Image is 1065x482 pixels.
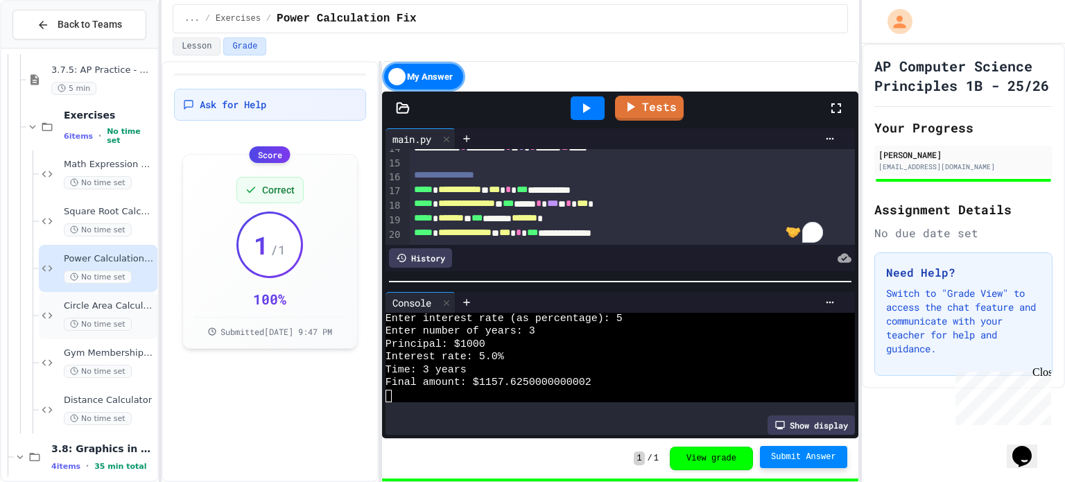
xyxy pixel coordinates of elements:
[64,176,132,189] span: No time set
[386,292,456,313] div: Console
[51,64,155,76] span: 3.7.5: AP Practice - Arithmetic Operators
[64,109,155,121] span: Exercises
[386,313,623,325] span: Enter interest rate (as percentage): 5
[386,171,403,185] div: 16
[262,183,295,197] span: Correct
[64,412,132,425] span: No time set
[51,82,96,95] span: 5 min
[51,442,155,455] span: 3.8: Graphics in Python
[94,462,146,471] span: 35 min total
[223,37,266,55] button: Grade
[878,148,1048,161] div: [PERSON_NAME]
[200,98,266,112] span: Ask for Help
[878,162,1048,172] div: [EMAIL_ADDRESS][DOMAIN_NAME]
[874,200,1053,219] h2: Assignment Details
[615,96,684,121] a: Tests
[98,130,101,141] span: •
[386,325,535,338] span: Enter number of years: 3
[205,13,210,24] span: /
[64,365,132,378] span: No time set
[12,10,146,40] button: Back to Teams
[64,318,132,331] span: No time set
[648,453,652,464] span: /
[1007,427,1051,468] iframe: chat widget
[389,248,452,268] div: History
[64,270,132,284] span: No time set
[6,6,96,88] div: Chat with us now!Close
[184,13,200,24] span: ...
[64,159,155,171] span: Math Expression Debugger
[386,184,403,199] div: 17
[886,264,1041,281] h3: Need Help?
[386,132,438,146] div: main.py
[654,453,659,464] span: 1
[386,128,456,149] div: main.py
[670,447,753,470] button: View grade
[634,451,644,465] span: 1
[386,214,403,228] div: 19
[266,13,271,24] span: /
[86,461,89,472] span: •
[64,300,155,312] span: Circle Area Calculator
[220,326,332,337] span: Submitted [DATE] 9:47 PM
[51,462,80,471] span: 4 items
[874,225,1053,241] div: No due date set
[254,231,269,259] span: 1
[58,17,122,32] span: Back to Teams
[386,157,403,171] div: 15
[760,446,847,468] button: Submit Answer
[886,286,1041,356] p: Switch to "Grade View" to access the chat feature and communicate with your teacher for help and ...
[173,37,220,55] button: Lesson
[386,338,485,351] span: Principal: $1000
[386,142,403,157] div: 14
[253,289,286,309] div: 100 %
[64,223,132,236] span: No time set
[270,240,286,259] span: / 1
[950,366,1051,425] iframe: chat widget
[771,451,836,463] span: Submit Answer
[64,132,93,141] span: 6 items
[873,6,916,37] div: My Account
[277,10,417,27] span: Power Calculation Fix
[216,13,261,24] span: Exercises
[874,56,1053,95] h1: AP Computer Science Principles 1B - 25/26
[64,347,155,359] span: Gym Membership Calculator
[107,127,155,145] span: No time set
[386,199,403,214] div: 18
[386,295,438,310] div: Console
[64,395,155,406] span: Distance Calculator
[386,377,591,389] span: Final amount: $1157.6250000000002
[386,364,467,377] span: Time: 3 years
[386,228,403,243] div: 20
[64,206,155,218] span: Square Root Calculator
[768,415,855,435] div: Show display
[64,253,155,265] span: Power Calculation Fix
[386,351,504,363] span: Interest rate: 5.0%
[250,146,291,163] div: Score
[874,118,1053,137] h2: Your Progress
